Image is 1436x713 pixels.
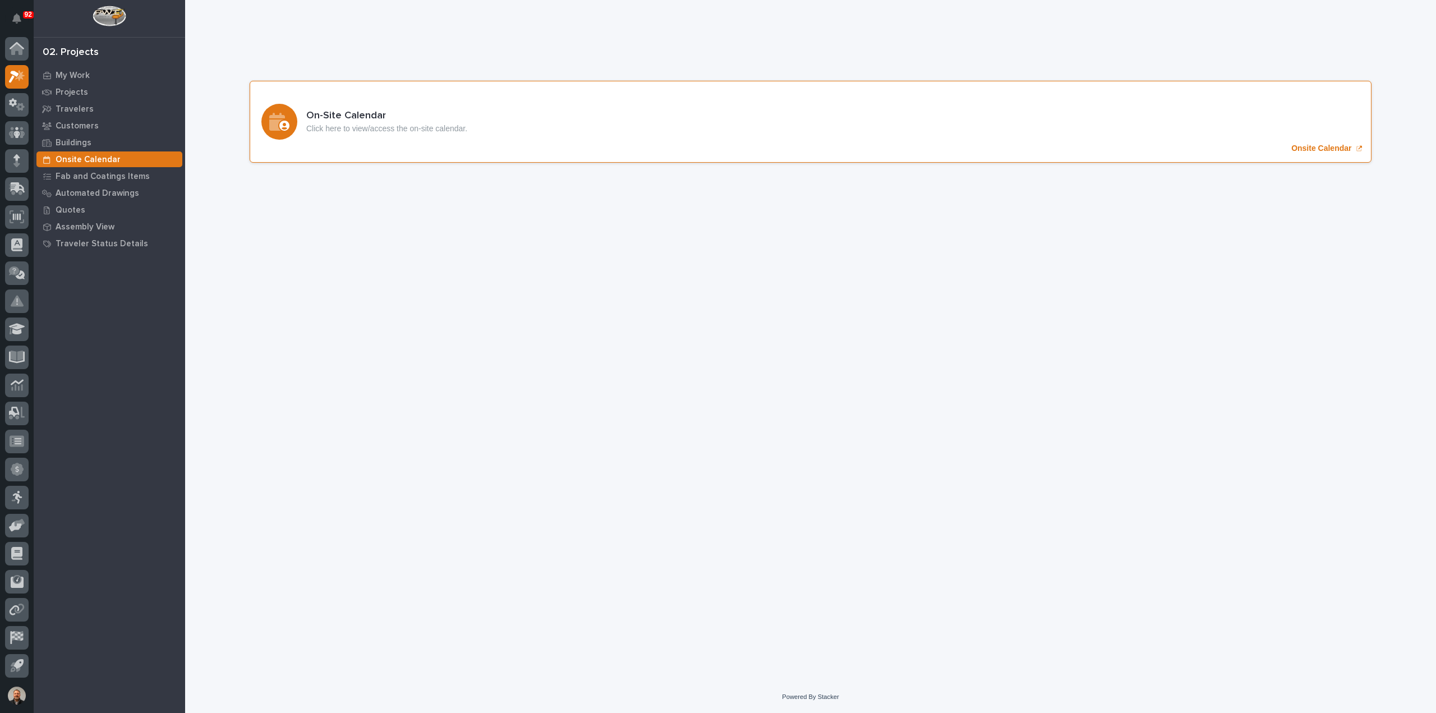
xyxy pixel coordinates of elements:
a: Buildings [34,134,185,151]
p: Customers [56,121,99,131]
a: Automated Drawings [34,185,185,201]
p: Click here to view/access the on-site calendar. [306,124,467,134]
a: Onsite Calendar [250,81,1371,163]
button: Notifications [5,7,29,30]
a: Assembly View [34,218,185,235]
a: Quotes [34,201,185,218]
a: Onsite Calendar [34,151,185,168]
a: Powered By Stacker [782,693,839,700]
p: Onsite Calendar [1291,144,1351,153]
p: Travelers [56,104,94,114]
p: Quotes [56,205,85,215]
p: Projects [56,88,88,98]
h3: On-Site Calendar [306,110,467,122]
div: Notifications92 [14,13,29,31]
p: Onsite Calendar [56,155,121,165]
p: Automated Drawings [56,188,139,199]
a: Fab and Coatings Items [34,168,185,185]
img: Workspace Logo [93,6,126,26]
p: Traveler Status Details [56,239,148,249]
button: users-avatar [5,684,29,707]
p: 92 [25,11,32,19]
p: Fab and Coatings Items [56,172,150,182]
a: Travelers [34,100,185,117]
a: Traveler Status Details [34,235,185,252]
div: 02. Projects [43,47,99,59]
a: Projects [34,84,185,100]
p: Assembly View [56,222,114,232]
a: My Work [34,67,185,84]
a: Customers [34,117,185,134]
p: My Work [56,71,90,81]
p: Buildings [56,138,91,148]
